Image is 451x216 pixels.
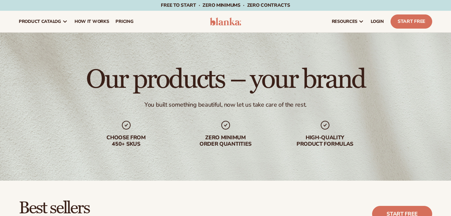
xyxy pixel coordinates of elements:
a: resources [328,11,367,32]
span: resources [332,19,357,24]
div: Choose from 450+ Skus [83,135,169,147]
a: product catalog [15,11,71,32]
div: High-quality product formulas [282,135,368,147]
h1: Our products – your brand [86,66,365,93]
a: How It Works [71,11,112,32]
span: Free to start · ZERO minimums · ZERO contracts [161,2,290,8]
div: You built something beautiful, now let us take care of the rest. [144,101,307,109]
div: Zero minimum order quantities [183,135,269,147]
a: Start Free [391,14,432,29]
span: product catalog [19,19,61,24]
span: LOGIN [371,19,384,24]
a: pricing [112,11,137,32]
img: logo [210,17,241,26]
span: How It Works [75,19,109,24]
a: LOGIN [367,11,387,32]
span: pricing [116,19,133,24]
